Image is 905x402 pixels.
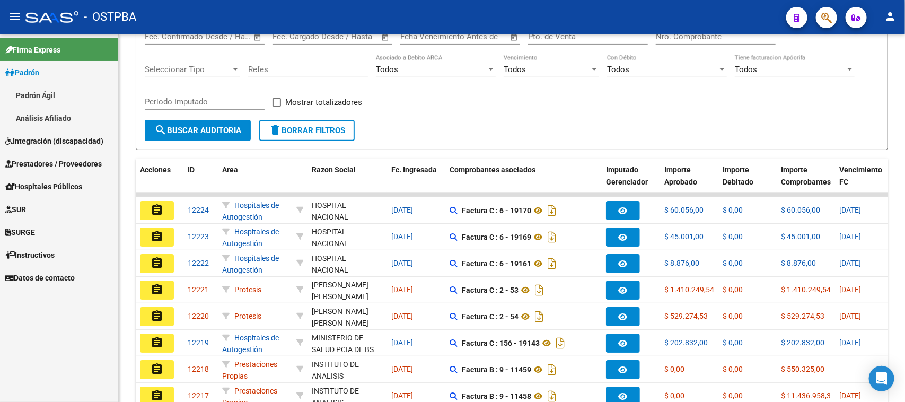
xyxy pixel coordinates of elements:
[723,338,743,347] span: $ 0,00
[312,199,383,222] div: - 30635976809
[664,165,697,186] span: Importe Aprobado
[781,165,831,186] span: Importe Comprobantes
[312,332,383,354] div: - 30626983398
[532,282,546,299] i: Descargar documento
[723,391,743,400] span: $ 0,00
[312,332,383,368] div: MINISTERIO DE SALUD PCIA DE BS AS
[607,65,629,74] span: Todos
[154,126,241,135] span: Buscar Auditoria
[5,158,102,170] span: Prestadores / Proveedores
[285,96,362,109] span: Mostrar totalizadores
[252,31,264,43] button: Open calendar
[5,67,39,78] span: Padrón
[391,232,413,241] span: [DATE]
[259,120,355,141] button: Borrar Filtros
[391,312,413,320] span: [DATE]
[462,206,531,215] strong: Factura C : 6 - 19170
[839,285,861,294] span: [DATE]
[269,126,345,135] span: Borrar Filtros
[884,10,897,23] mat-icon: person
[222,360,277,381] span: Prestaciones Propias
[222,165,238,174] span: Area
[188,285,209,294] span: 12221
[151,310,163,322] mat-icon: assignment
[777,159,835,205] datatable-header-cell: Importe Comprobantes
[839,232,861,241] span: [DATE]
[781,338,824,347] span: $ 202.832,00
[376,65,398,74] span: Todos
[606,165,648,186] span: Imputado Gerenciador
[234,285,261,294] span: Protesis
[387,159,445,205] datatable-header-cell: Fc. Ingresada
[5,135,103,147] span: Integración (discapacidad)
[151,204,163,216] mat-icon: assignment
[391,391,413,400] span: [DATE]
[273,32,307,41] input: Start date
[5,272,75,284] span: Datos de contacto
[660,159,718,205] datatable-header-cell: Importe Aprobado
[450,165,535,174] span: Comprobantes asociados
[462,312,519,321] strong: Factura C : 2 - 54
[188,206,209,214] span: 12224
[602,159,660,205] datatable-header-cell: Imputado Gerenciador
[839,206,861,214] span: [DATE]
[839,338,861,347] span: [DATE]
[188,365,209,373] span: 12218
[391,365,413,373] span: [DATE]
[234,312,261,320] span: Protesis
[723,165,753,186] span: Importe Debitado
[723,312,743,320] span: $ 0,00
[136,159,183,205] datatable-header-cell: Acciones
[380,31,392,43] button: Open calendar
[835,159,893,205] datatable-header-cell: Vencimiento FC
[723,365,743,373] span: $ 0,00
[718,159,777,205] datatable-header-cell: Importe Debitado
[312,226,383,274] div: HOSPITAL NACIONAL PROFESOR [PERSON_NAME]
[151,363,163,375] mat-icon: assignment
[462,339,540,347] strong: Factura C : 156 - 19143
[222,201,279,222] span: Hospitales de Autogestión
[723,232,743,241] span: $ 0,00
[664,312,708,320] span: $ 529.274,53
[781,391,835,400] span: $ 11.436.958,32
[5,181,82,193] span: Hospitales Públicos
[545,202,559,219] i: Descargar documento
[391,285,413,294] span: [DATE]
[222,228,279,248] span: Hospitales de Autogestión
[151,389,163,402] mat-icon: assignment
[545,229,559,246] i: Descargar documento
[391,338,413,347] span: [DATE]
[188,338,209,347] span: 12219
[307,159,387,205] datatable-header-cell: Razon Social
[312,279,383,303] div: [PERSON_NAME] [PERSON_NAME]
[545,361,559,378] i: Descargar documento
[8,10,21,23] mat-icon: menu
[664,338,708,347] span: $ 202.832,00
[222,334,279,354] span: Hospitales de Autogestión
[508,31,521,43] button: Open calendar
[462,365,531,374] strong: Factura B : 9 - 11459
[664,259,699,267] span: $ 8.876,00
[5,204,26,215] span: SUR
[391,165,437,174] span: Fc. Ingresada
[188,165,195,174] span: ID
[839,165,882,186] span: Vencimiento FC
[723,206,743,214] span: $ 0,00
[781,259,816,267] span: $ 8.876,00
[462,392,531,400] strong: Factura B : 9 - 11458
[312,305,383,330] div: [PERSON_NAME] [PERSON_NAME]
[781,365,824,373] span: $ 550.325,00
[151,257,163,269] mat-icon: assignment
[269,124,282,136] mat-icon: delete
[188,259,209,267] span: 12222
[839,259,861,267] span: [DATE]
[140,165,171,174] span: Acciones
[218,159,292,205] datatable-header-cell: Area
[781,206,820,214] span: $ 60.056,00
[781,312,824,320] span: $ 529.274,53
[312,199,383,248] div: HOSPITAL NACIONAL PROFESOR [PERSON_NAME]
[188,232,209,241] span: 12223
[5,226,35,238] span: SURGE
[189,32,240,41] input: End date
[183,159,218,205] datatable-header-cell: ID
